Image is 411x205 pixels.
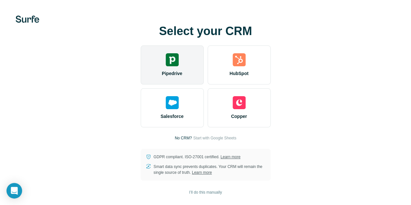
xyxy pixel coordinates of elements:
h1: Select your CRM [141,25,271,38]
a: Learn more [221,155,240,159]
img: hubspot's logo [233,53,246,66]
p: Smart data sync prevents duplicates. Your CRM will remain the single source of truth. [154,164,265,175]
img: pipedrive's logo [166,53,179,66]
span: Copper [231,113,247,120]
p: GDPR compliant. ISO-27001 certified. [154,154,240,160]
img: salesforce's logo [166,96,179,109]
img: copper's logo [233,96,246,109]
p: No CRM? [175,135,192,141]
span: I’ll do this manually [189,189,222,195]
a: Learn more [192,170,212,175]
img: Surfe's logo [16,16,39,23]
button: I’ll do this manually [185,187,226,197]
span: Pipedrive [162,70,182,77]
span: HubSpot [229,70,248,77]
div: Open Intercom Messenger [6,183,22,199]
span: Salesforce [161,113,184,120]
button: Start with Google Sheets [193,135,236,141]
